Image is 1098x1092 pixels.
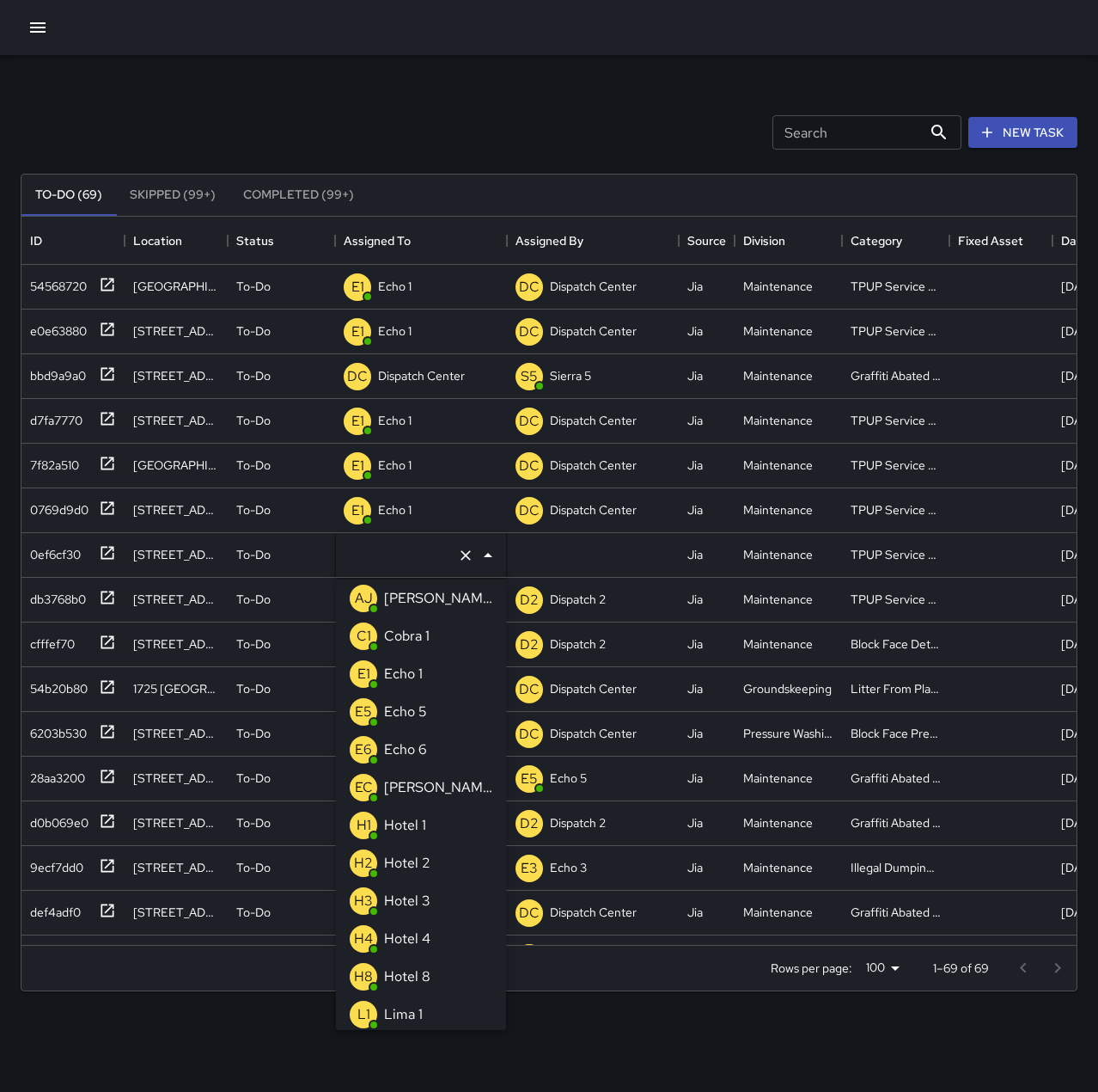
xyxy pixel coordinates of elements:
[229,175,368,216] button: Completed (99+)
[236,278,271,295] p: To-Do
[236,725,271,742] p: To-Do
[357,664,370,684] p: E1
[236,367,271,384] p: To-Do
[743,367,813,384] div: Maintenance
[519,724,540,745] p: DC
[384,891,430,911] p: Hotel 3
[21,175,116,216] button: To-Do (69)
[23,316,87,340] div: e0e63880
[384,626,430,647] p: Cobra 1
[743,904,813,921] div: Maintenance
[679,217,735,265] div: Source
[384,1004,423,1025] p: Lima 1
[949,217,1052,265] div: Fixed Asset
[687,591,703,608] div: Jia
[23,629,75,653] div: cfffef70
[236,217,274,265] div: Status
[519,456,540,476] p: DC
[355,588,373,609] p: AJ
[236,680,271,697] p: To-Do
[743,278,813,295] div: Maintenance
[851,859,941,876] div: Illegal Dumping Removed
[378,457,412,474] p: Echo 1
[354,966,373,987] p: H8
[851,635,941,653] div: Block Face Detailed
[133,501,219,518] div: 146 Grand Avenue
[133,278,219,295] div: 1722 Telegraph Avenue
[550,725,637,742] p: Dispatch Center
[384,664,423,684] p: Echo 1
[355,702,372,722] p: E5
[351,277,364,298] p: E1
[384,929,430,949] p: Hotel 4
[550,278,637,295] p: Dispatch Center
[743,322,813,340] div: Maintenance
[236,322,271,340] p: To-Do
[378,501,412,518] p: Echo 1
[133,322,219,340] div: 1201 Franklin Street
[743,412,813,429] div: Maintenance
[357,1004,370,1025] p: L1
[236,591,271,608] p: To-Do
[520,590,539,610] p: D2
[735,217,842,265] div: Division
[521,366,538,387] p: S5
[851,278,941,295] div: TPUP Service Requested
[550,904,637,921] p: Dispatch Center
[851,322,941,340] div: TPUP Service Requested
[384,815,426,836] p: Hotel 1
[687,278,703,295] div: Jia
[351,322,364,342] p: E1
[355,777,373,798] p: EC
[687,725,703,742] div: Jia
[133,217,182,265] div: Location
[347,366,368,387] p: DC
[354,929,373,949] p: H4
[133,680,219,697] div: 1725 Broadway
[687,457,703,474] div: Jia
[743,770,813,787] div: Maintenance
[519,679,540,700] p: DC
[23,763,85,787] div: 28aa3200
[550,770,587,787] p: Echo 5
[23,584,86,608] div: db3768b0
[30,217,42,265] div: ID
[743,635,813,653] div: Maintenance
[771,960,852,977] p: Rows per page:
[519,322,540,342] p: DC
[743,814,813,831] div: Maintenance
[520,813,539,834] p: D2
[344,217,411,265] div: Assigned To
[687,546,703,563] div: Jia
[515,217,583,265] div: Assigned By
[550,457,637,474] p: Dispatch Center
[851,501,941,518] div: TPUP Service Requested
[378,322,412,340] p: Echo 1
[236,904,271,921] p: To-Do
[851,680,941,697] div: Litter From Planter Removed
[521,769,538,789] p: E5
[968,117,1077,149] button: New Task
[550,680,637,697] p: Dispatch Center
[507,217,679,265] div: Assigned By
[133,412,219,429] div: 431 13th Street
[23,942,81,966] div: 3b914fa0
[687,635,703,653] div: Jia
[23,539,81,563] div: 0ef6cf30
[687,322,703,340] div: Jia
[519,411,540,432] p: DC
[384,588,492,609] p: [PERSON_NAME]
[384,739,427,760] p: Echo 6
[476,543,500,567] button: Close
[23,360,86,384] div: bbd9a9a0
[958,217,1023,265] div: Fixed Asset
[384,702,427,722] p: Echo 5
[851,412,941,429] div: TPUP Service Requested
[133,591,219,608] div: 824 Franklin Street
[23,807,88,831] div: d0b069e0
[687,814,703,831] div: Jia
[550,635,606,653] p: Dispatch 2
[743,546,813,563] div: Maintenance
[357,626,371,647] p: C1
[236,412,271,429] p: To-Do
